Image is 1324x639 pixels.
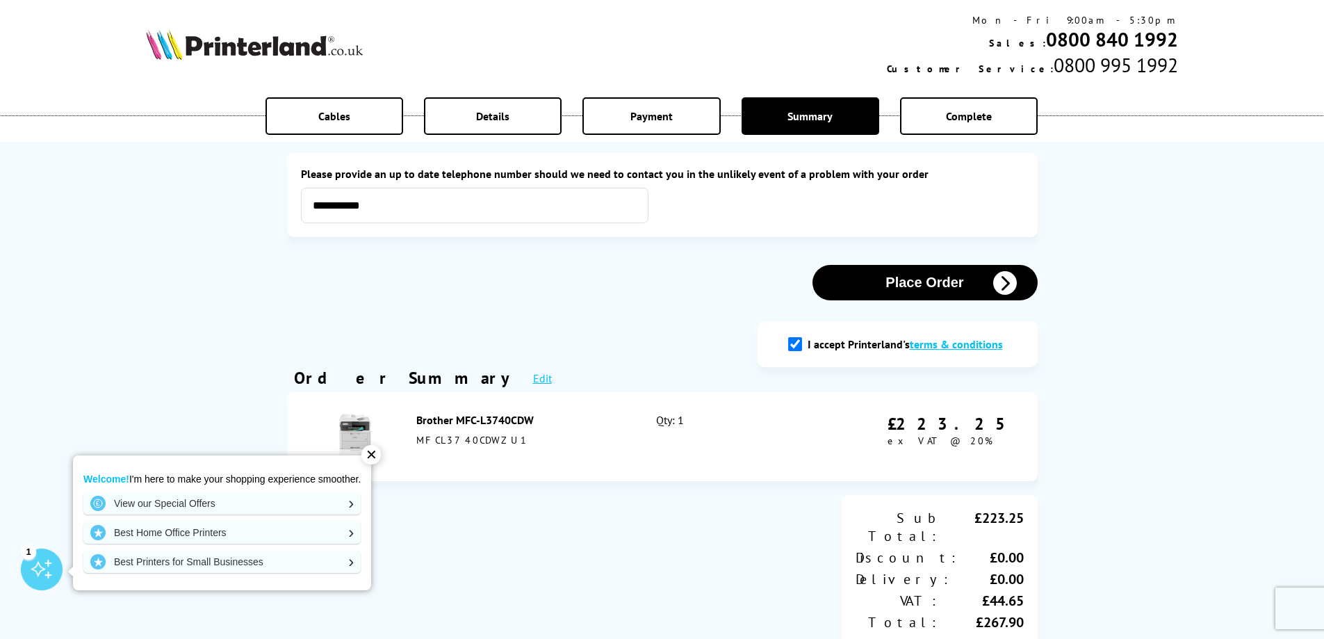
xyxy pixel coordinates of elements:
a: Best Home Office Printers [83,521,361,544]
img: Printerland Logo [146,29,363,60]
div: Delivery: [856,570,951,588]
div: £44.65 [940,592,1024,610]
button: Place Order [812,265,1038,300]
a: Edit [533,371,552,385]
div: ✕ [361,445,381,464]
div: Order Summary [294,367,519,389]
a: View our Special Offers [83,492,361,515]
strong: Welcome! [83,474,129,485]
div: Sub Total: [856,509,940,545]
a: 0800 840 1992 [1046,26,1178,52]
div: VAT: [856,592,940,610]
div: Mon - Fri 9:00am - 5:30pm [887,14,1178,26]
a: modal_tc [910,337,1003,351]
div: Discount: [856,549,959,567]
img: Brother MFC-L3740CDW [331,411,379,460]
span: Summary [787,109,833,123]
span: Sales: [989,37,1046,49]
div: £0.00 [951,570,1024,588]
span: Details [476,109,509,123]
div: Brother MFC-L3740CDW [416,413,626,427]
div: Qty: 1 [656,413,800,460]
div: £267.90 [940,613,1024,631]
div: £223.25 [888,413,1017,435]
span: ex VAT @ 20% [888,435,992,447]
div: 1 [21,544,36,559]
a: Best Printers for Small Businesses [83,551,361,573]
div: £0.00 [959,549,1024,567]
div: MFCL3740CDWZU1 [416,434,626,446]
span: Cables [318,109,350,123]
label: Please provide an up to date telephone number should we need to contact you in the unlikely event... [301,167,1024,181]
span: Customer Service: [887,63,1054,75]
span: Payment [630,109,673,123]
p: I'm here to make your shopping experience smoother. [83,473,361,485]
div: £223.25 [940,509,1024,545]
div: Total: [856,613,940,631]
label: I accept Printerland's [808,337,1010,351]
span: 0800 995 1992 [1054,52,1178,78]
span: Complete [946,109,992,123]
